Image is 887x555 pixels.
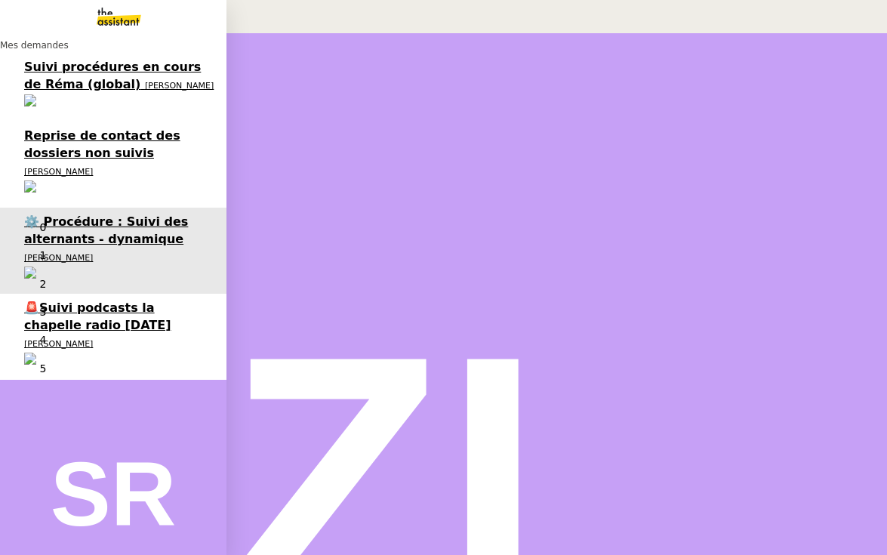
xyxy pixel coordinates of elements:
[24,128,180,160] span: Reprise de contact des dossiers non suivis
[24,267,45,279] img: users%2FrZ9hsAwvZndyAxvpJrwIinY54I42%2Favatar%2FChatGPT%20Image%201%20aou%CC%82t%202025%2C%2011_1...
[24,94,45,106] img: users%2FrZ9hsAwvZndyAxvpJrwIinY54I42%2Favatar%2FChatGPT%20Image%201%20aou%CC%82t%202025%2C%2011_1...
[24,167,93,177] span: [PERSON_NAME]
[40,360,47,378] p: 5
[40,247,47,264] p: 1
[24,253,93,263] span: [PERSON_NAME]
[40,219,47,490] nz-badge-sup: 1
[24,301,171,332] span: 🚨Suivi podcasts la chapelle radio [DATE]
[24,353,45,365] img: users%2F37wbV9IbQuXMU0UH0ngzBXzaEe12%2Favatar%2Fcba66ece-c48a-48c8-9897-a2adc1834457
[24,60,201,91] span: Suivi procédures en cours de Réma (global)
[40,219,47,236] p: 0
[40,304,47,321] p: 3
[24,339,93,349] span: [PERSON_NAME]
[145,81,214,91] span: [PERSON_NAME]
[24,180,45,193] img: users%2FLb8tVVcnxkNxES4cleXP4rKNCSJ2%2Favatar%2F2ff4be35-2167-49b6-8427-565bfd2dd78c
[40,331,47,349] p: 4
[24,214,188,246] span: ⚙️ Procédure : Suivi des alternants - dynamique
[40,276,47,293] p: 2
